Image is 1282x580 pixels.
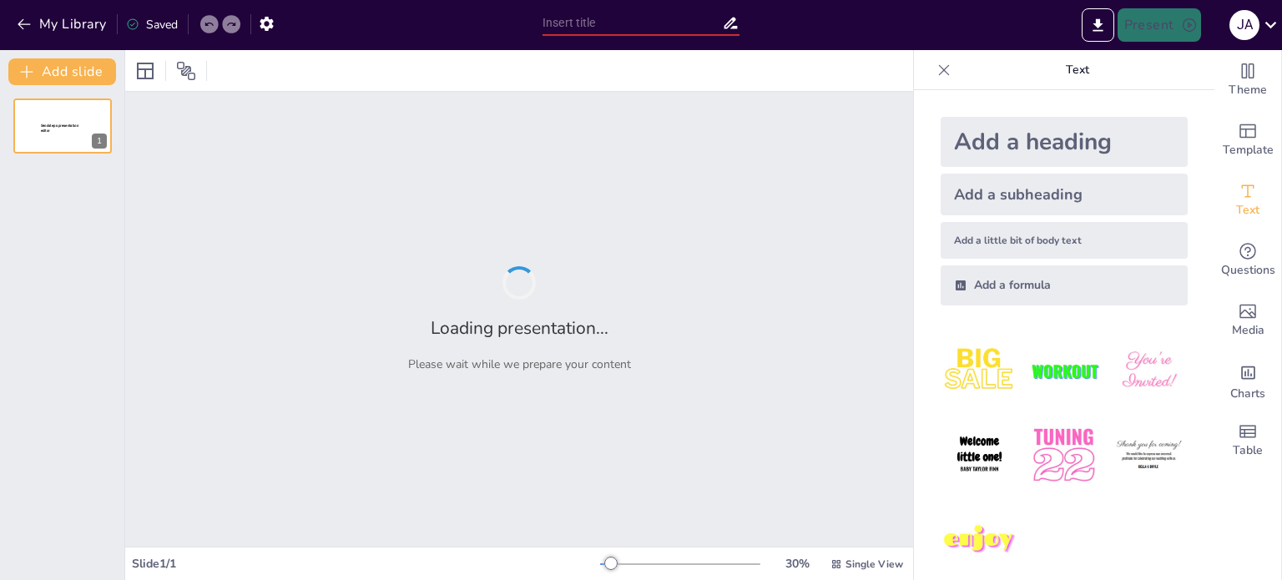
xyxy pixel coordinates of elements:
div: Add a subheading [941,174,1188,215]
div: J A [1229,10,1259,40]
span: Charts [1230,385,1265,403]
div: Add charts and graphs [1214,351,1281,411]
span: Media [1232,321,1264,340]
p: Text [957,50,1198,90]
div: Add a heading [941,117,1188,167]
img: 7.jpeg [941,502,1018,579]
div: Add a little bit of body text [941,222,1188,259]
img: 4.jpeg [941,416,1018,494]
span: Theme [1229,81,1267,99]
div: 1 [13,98,112,154]
img: 1.jpeg [941,332,1018,410]
button: My Library [13,11,114,38]
button: Export to PowerPoint [1082,8,1114,42]
div: Add text boxes [1214,170,1281,230]
button: J A [1229,8,1259,42]
span: Text [1236,201,1259,219]
p: Please wait while we prepare your content [408,356,631,372]
span: Questions [1221,261,1275,280]
img: 3.jpeg [1110,332,1188,410]
span: Table [1233,441,1263,460]
div: 30 % [777,556,817,572]
div: Add images, graphics, shapes or video [1214,290,1281,351]
span: Sendsteps presentation editor [41,124,78,133]
img: 2.jpeg [1025,332,1103,410]
div: Get real-time input from your audience [1214,230,1281,290]
div: Slide 1 / 1 [132,556,600,572]
input: Insert title [543,11,722,35]
div: Add ready made slides [1214,110,1281,170]
span: Position [176,61,196,81]
div: Add a formula [941,265,1188,305]
div: Add a table [1214,411,1281,471]
button: Present [1118,8,1201,42]
img: 6.jpeg [1110,416,1188,494]
div: Change the overall theme [1214,50,1281,110]
button: Add slide [8,58,116,85]
div: Layout [132,58,159,84]
h2: Loading presentation... [431,316,608,340]
span: Single View [845,557,903,571]
div: 1 [92,134,107,149]
img: 5.jpeg [1025,416,1103,494]
div: Saved [126,17,178,33]
span: Template [1223,141,1274,159]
